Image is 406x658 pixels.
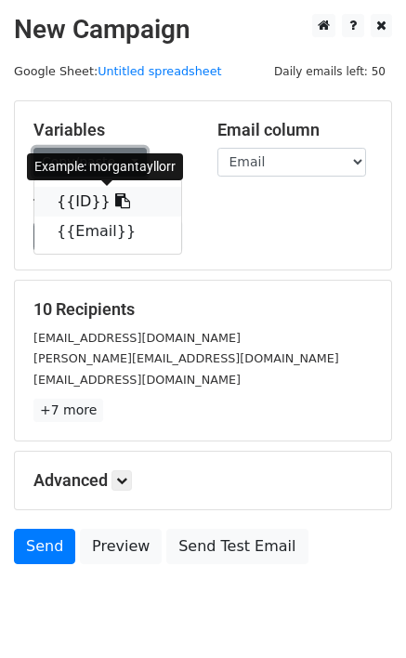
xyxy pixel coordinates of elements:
a: +7 more [33,399,103,422]
a: Send Test Email [166,529,308,564]
a: Daily emails left: 50 [268,64,392,78]
h5: 10 Recipients [33,299,373,320]
span: Daily emails left: 50 [268,61,392,82]
small: [EMAIL_ADDRESS][DOMAIN_NAME] [33,331,241,345]
a: {{ID}} [34,187,181,217]
h2: New Campaign [14,14,392,46]
div: Example: morgantayllorr [27,153,183,180]
small: [PERSON_NAME][EMAIL_ADDRESS][DOMAIN_NAME] [33,351,339,365]
a: {{Email}} [34,217,181,246]
a: Untitled spreadsheet [98,64,221,78]
small: Google Sheet: [14,64,222,78]
a: Preview [80,529,162,564]
small: [EMAIL_ADDRESS][DOMAIN_NAME] [33,373,241,387]
a: Send [14,529,75,564]
h5: Variables [33,120,190,140]
div: 聊天小组件 [313,569,406,658]
iframe: Chat Widget [313,569,406,658]
h5: Email column [217,120,373,140]
h5: Advanced [33,470,373,491]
